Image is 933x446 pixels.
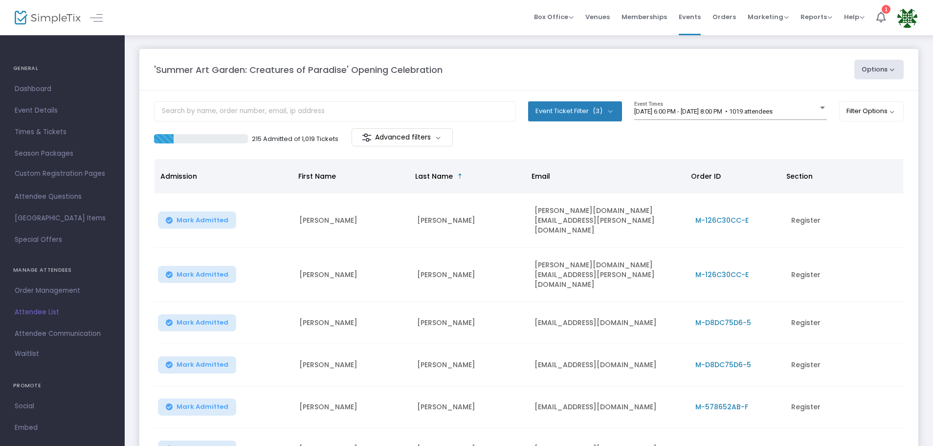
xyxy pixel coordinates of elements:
h4: MANAGE ATTENDEES [13,260,111,280]
td: [EMAIL_ADDRESS][DOMAIN_NAME] [529,386,689,428]
span: Order Management [15,284,110,297]
span: Mark Admitted [177,319,228,327]
td: [EMAIL_ADDRESS][DOMAIN_NAME] [529,302,689,344]
span: Attendee List [15,306,110,319]
span: Embed [15,422,110,434]
span: Mark Admitted [177,271,228,279]
td: Register [785,248,903,302]
span: Admission [160,171,197,181]
span: Last Name [415,171,453,181]
button: Mark Admitted [158,266,236,283]
span: First Name [298,171,336,181]
td: Register [785,344,903,386]
h4: PROMOTE [13,376,111,396]
h4: GENERAL [13,59,111,78]
button: Mark Admitted [158,314,236,331]
td: [PERSON_NAME] [293,386,411,428]
span: M-126C30CC-E [695,215,749,225]
td: [PERSON_NAME] [411,386,529,428]
span: Season Packages [15,147,110,160]
td: [PERSON_NAME] [411,302,529,344]
span: (3) [593,107,602,115]
button: Mark Admitted [158,356,236,374]
td: Register [785,386,903,428]
span: [DATE] 6:00 PM - [DATE] 8:00 PM • 1019 attendees [634,108,773,115]
span: M-578652AB-F [695,402,748,412]
span: Dashboard [15,83,110,95]
td: [PERSON_NAME] [293,248,411,302]
span: Box Office [534,12,574,22]
p: 215 Admitted of 1,019 Tickets [252,134,338,144]
td: [PERSON_NAME] [293,302,411,344]
span: Social [15,400,110,413]
span: Mark Admitted [177,403,228,411]
span: Memberships [622,4,667,29]
span: M-D8DC75D6-5 [695,318,751,328]
span: Help [844,12,865,22]
span: Sortable [456,172,464,180]
td: [PERSON_NAME] [411,344,529,386]
span: Custom Registration Pages [15,169,105,179]
span: Special Offers [15,234,110,246]
td: [PERSON_NAME] [411,248,529,302]
m-button: Advanced filters [352,128,453,146]
td: [PERSON_NAME] [411,193,529,248]
div: 1 [882,5,890,14]
span: Mark Admitted [177,361,228,369]
span: Attendee Communication [15,328,110,340]
button: Mark Admitted [158,399,236,416]
span: Venues [585,4,610,29]
span: Times & Tickets [15,126,110,139]
button: Filter Options [839,101,904,121]
td: [PERSON_NAME][DOMAIN_NAME][EMAIL_ADDRESS][PERSON_NAME][DOMAIN_NAME] [529,193,689,248]
button: Event Ticket Filter(3) [528,101,622,121]
td: Register [785,302,903,344]
span: Orders [712,4,736,29]
span: Order ID [691,171,721,181]
span: Marketing [748,12,789,22]
img: filter [362,133,372,142]
span: Mark Admitted [177,216,228,224]
m-panel-title: 'Summer Art Garden: Creatures of Paradise' Opening Celebration [154,63,443,76]
span: [GEOGRAPHIC_DATA] Items [15,212,110,225]
span: Reports [800,12,832,22]
span: M-126C30CC-E [695,270,749,280]
td: [PERSON_NAME][DOMAIN_NAME][EMAIL_ADDRESS][PERSON_NAME][DOMAIN_NAME] [529,248,689,302]
td: Register [785,193,903,248]
span: Attendee Questions [15,190,110,203]
input: Search by name, order number, email, ip address [154,101,516,121]
button: Mark Admitted [158,211,236,229]
span: Event Details [15,104,110,117]
span: Events [679,4,701,29]
button: Options [854,60,904,79]
span: M-D8DC75D6-5 [695,360,751,370]
td: [EMAIL_ADDRESS][DOMAIN_NAME] [529,344,689,386]
span: Waitlist [15,349,39,359]
span: Section [786,171,813,181]
td: [PERSON_NAME] [293,193,411,248]
td: [PERSON_NAME] [293,344,411,386]
span: Email [532,171,550,181]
